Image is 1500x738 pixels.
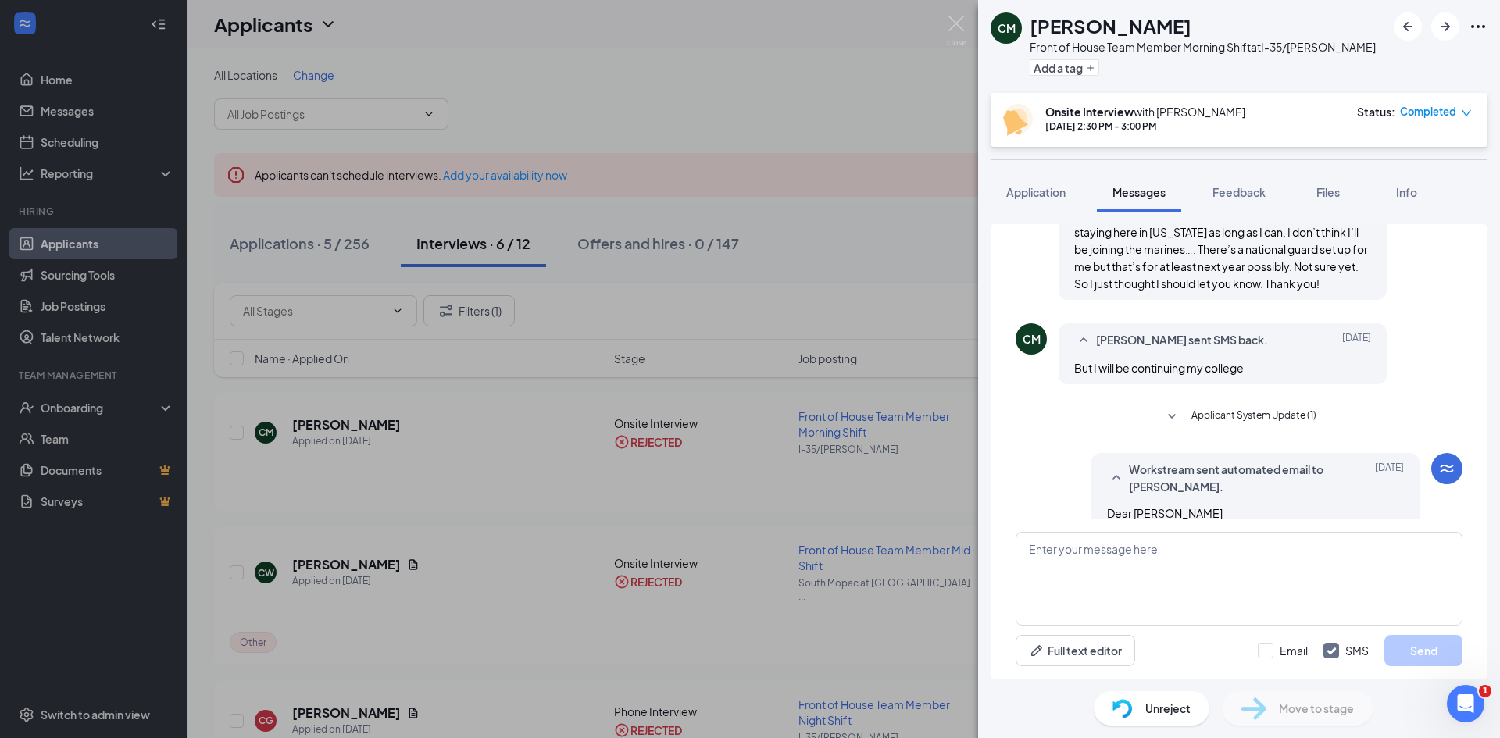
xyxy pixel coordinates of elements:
svg: Pen [1029,643,1045,658]
button: Send [1384,635,1462,666]
span: But I will be continuing my college [1074,361,1244,375]
iframe: Intercom live chat [1447,685,1484,722]
span: Messages [1112,185,1166,199]
svg: WorkstreamLogo [1437,459,1456,478]
button: ArrowRight [1431,12,1459,41]
svg: ArrowLeftNew [1398,17,1417,36]
p: Dear [PERSON_NAME] [1107,504,1404,522]
b: Onsite Interview [1045,105,1134,119]
button: PlusAdd a tag [1030,59,1099,76]
span: Completed [1400,104,1456,119]
span: down [1461,108,1472,119]
span: Workstream sent automated email to [PERSON_NAME]. [1129,461,1334,495]
div: with [PERSON_NAME] [1045,104,1245,119]
span: Info [1396,185,1417,199]
button: Full text editorPen [1016,635,1135,666]
svg: Ellipses [1469,17,1487,36]
span: Files [1316,185,1340,199]
div: CM [1023,331,1041,347]
span: [PERSON_NAME] sent SMS back. [1096,331,1268,350]
svg: ArrowRight [1436,17,1455,36]
div: Front of House Team Member Morning Shift at I-35/[PERSON_NAME] [1030,39,1376,55]
span: Unreject [1145,700,1191,717]
span: Application [1006,185,1066,199]
svg: SmallChevronDown [1162,408,1181,426]
span: [DATE] [1342,331,1371,350]
button: SmallChevronDownApplicant System Update (1) [1162,408,1316,426]
button: ArrowLeftNew [1394,12,1422,41]
svg: SmallChevronUp [1107,469,1126,487]
h1: [PERSON_NAME] [1030,12,1191,39]
span: Move to stage [1279,700,1354,717]
svg: SmallChevronUp [1074,331,1093,350]
svg: Plus [1086,63,1095,73]
span: Feedback [1212,185,1266,199]
span: [DATE] [1375,461,1404,495]
div: Status : [1357,104,1395,119]
span: Hey just giving you a update it looks like I’m going to be staying here in [US_STATE] as long as ... [1074,208,1368,291]
div: CM [998,20,1016,36]
span: 1 [1479,685,1491,697]
span: Applicant System Update (1) [1191,408,1316,426]
div: [DATE] 2:30 PM - 3:00 PM [1045,119,1245,133]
